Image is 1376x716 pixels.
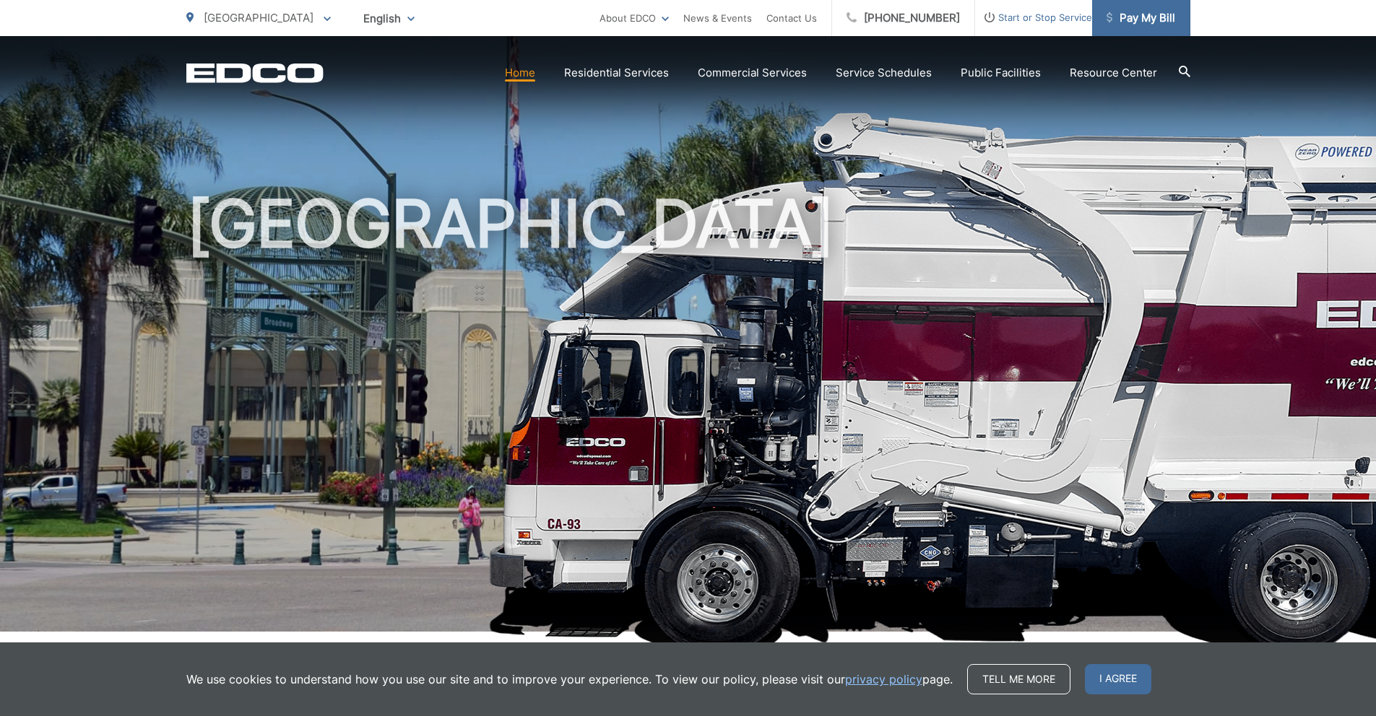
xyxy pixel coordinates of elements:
a: Contact Us [766,9,817,27]
a: About EDCO [600,9,669,27]
a: Residential Services [564,64,669,82]
a: privacy policy [845,671,922,688]
p: We use cookies to understand how you use our site and to improve your experience. To view our pol... [186,671,953,688]
span: English [352,6,425,31]
a: News & Events [683,9,752,27]
a: Resource Center [1070,64,1157,82]
span: I agree [1085,664,1151,694]
span: [GEOGRAPHIC_DATA] [204,11,313,25]
a: EDCD logo. Return to the homepage. [186,63,324,83]
a: Service Schedules [836,64,932,82]
a: Public Facilities [961,64,1041,82]
a: Tell me more [967,664,1070,694]
a: Commercial Services [698,64,807,82]
h1: [GEOGRAPHIC_DATA] [186,188,1190,645]
a: Home [505,64,535,82]
span: Pay My Bill [1107,9,1175,27]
